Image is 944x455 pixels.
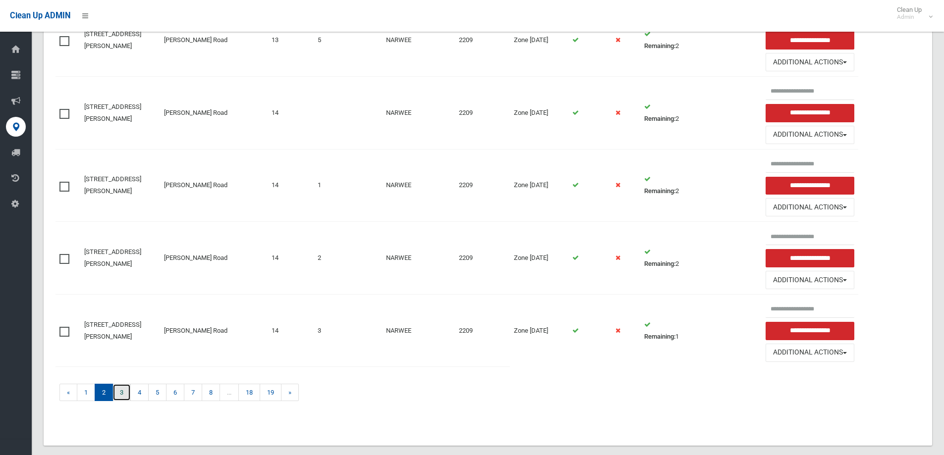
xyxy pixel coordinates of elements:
[84,175,141,195] a: [STREET_ADDRESS][PERSON_NAME]
[382,76,455,149] td: NARWEE
[455,149,510,222] td: 2209
[112,384,131,401] a: 3
[766,271,854,289] button: Additional Actions
[84,321,141,340] a: [STREET_ADDRESS][PERSON_NAME]
[766,344,854,362] button: Additional Actions
[455,4,510,77] td: 2209
[382,4,455,77] td: NARWEE
[160,149,268,222] td: [PERSON_NAME] Road
[84,248,141,267] a: [STREET_ADDRESS][PERSON_NAME]
[268,149,314,222] td: 14
[281,384,299,401] a: »
[644,333,675,340] strong: Remaining:
[314,149,353,222] td: 1
[455,76,510,149] td: 2209
[160,4,268,77] td: [PERSON_NAME] Road
[166,384,184,401] a: 6
[510,4,569,77] td: Zone [DATE]
[510,149,569,222] td: Zone [DATE]
[640,222,762,295] td: 2
[510,294,569,366] td: Zone [DATE]
[84,103,141,122] a: [STREET_ADDRESS][PERSON_NAME]
[77,384,95,401] a: 1
[268,4,314,77] td: 13
[382,294,455,366] td: NARWEE
[640,294,762,366] td: 1
[130,384,149,401] a: 4
[892,6,932,21] span: Clean Up
[268,76,314,149] td: 14
[59,384,77,401] a: «
[220,384,239,401] span: ...
[644,42,675,50] strong: Remaining:
[10,11,70,20] span: Clean Up ADMIN
[766,126,854,144] button: Additional Actions
[314,294,353,366] td: 3
[238,384,260,401] a: 18
[640,76,762,149] td: 2
[268,222,314,295] td: 14
[766,198,854,216] button: Additional Actions
[160,76,268,149] td: [PERSON_NAME] Road
[382,222,455,295] td: NARWEE
[202,384,220,401] a: 8
[160,222,268,295] td: [PERSON_NAME] Road
[640,4,762,77] td: 2
[314,222,353,295] td: 2
[766,53,854,71] button: Additional Actions
[640,149,762,222] td: 2
[314,4,353,77] td: 5
[510,222,569,295] td: Zone [DATE]
[455,294,510,366] td: 2209
[897,13,922,21] small: Admin
[160,294,268,366] td: [PERSON_NAME] Road
[644,187,675,195] strong: Remaining:
[382,149,455,222] td: NARWEE
[510,76,569,149] td: Zone [DATE]
[644,260,675,267] strong: Remaining:
[95,384,113,401] span: 2
[455,222,510,295] td: 2209
[148,384,167,401] a: 5
[644,115,675,122] strong: Remaining:
[260,384,281,401] a: 19
[184,384,202,401] a: 7
[268,294,314,366] td: 14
